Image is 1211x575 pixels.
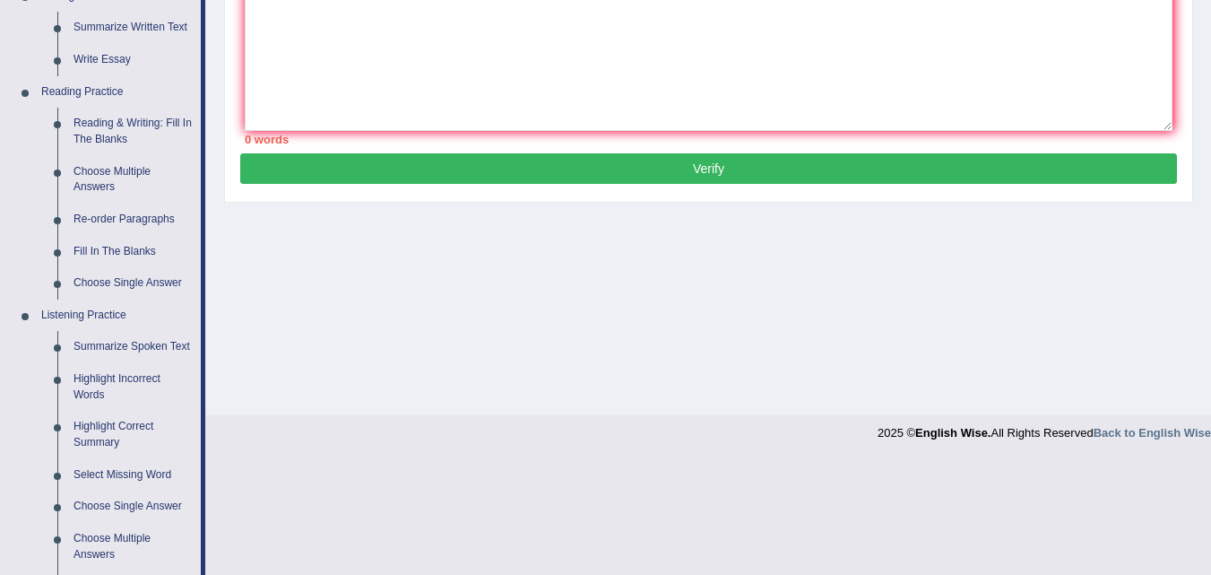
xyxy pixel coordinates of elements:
a: Write Essay [65,44,201,76]
a: Highlight Incorrect Words [65,363,201,411]
a: Choose Single Answer [65,491,201,523]
a: Choose Multiple Answers [65,523,201,571]
a: Choose Multiple Answers [65,156,201,204]
button: Verify [240,153,1177,184]
a: Summarize Written Text [65,12,201,44]
div: 2025 © All Rights Reserved [878,415,1211,441]
a: Highlight Correct Summary [65,411,201,458]
a: Listening Practice [33,300,201,332]
a: Summarize Spoken Text [65,331,201,363]
a: Choose Single Answer [65,267,201,300]
a: Reading & Writing: Fill In The Blanks [65,108,201,155]
a: Re-order Paragraphs [65,204,201,236]
a: Select Missing Word [65,459,201,492]
strong: English Wise. [915,426,990,440]
div: 0 words [245,131,1172,148]
a: Back to English Wise [1094,426,1211,440]
a: Reading Practice [33,76,201,109]
a: Fill In The Blanks [65,236,201,268]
